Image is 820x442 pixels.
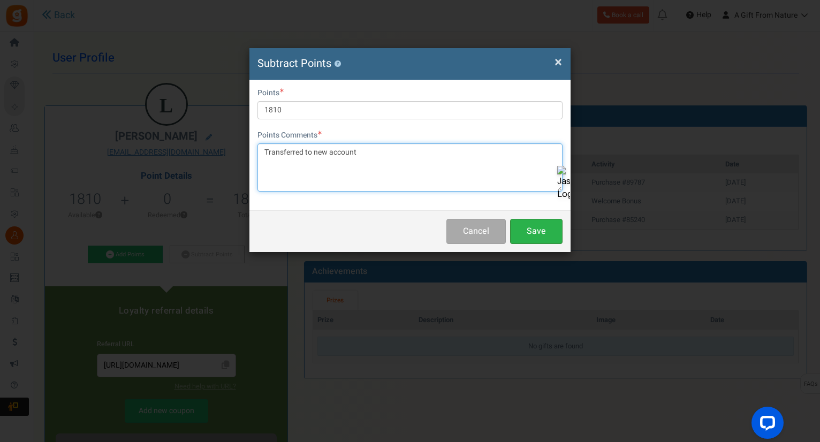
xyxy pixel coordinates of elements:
[334,60,341,67] button: ?
[510,219,563,244] button: Save
[257,88,284,98] label: Points
[257,130,322,141] label: Points Comments
[446,219,506,244] button: Cancel
[555,52,562,72] span: ×
[257,56,563,72] h4: Subtract Points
